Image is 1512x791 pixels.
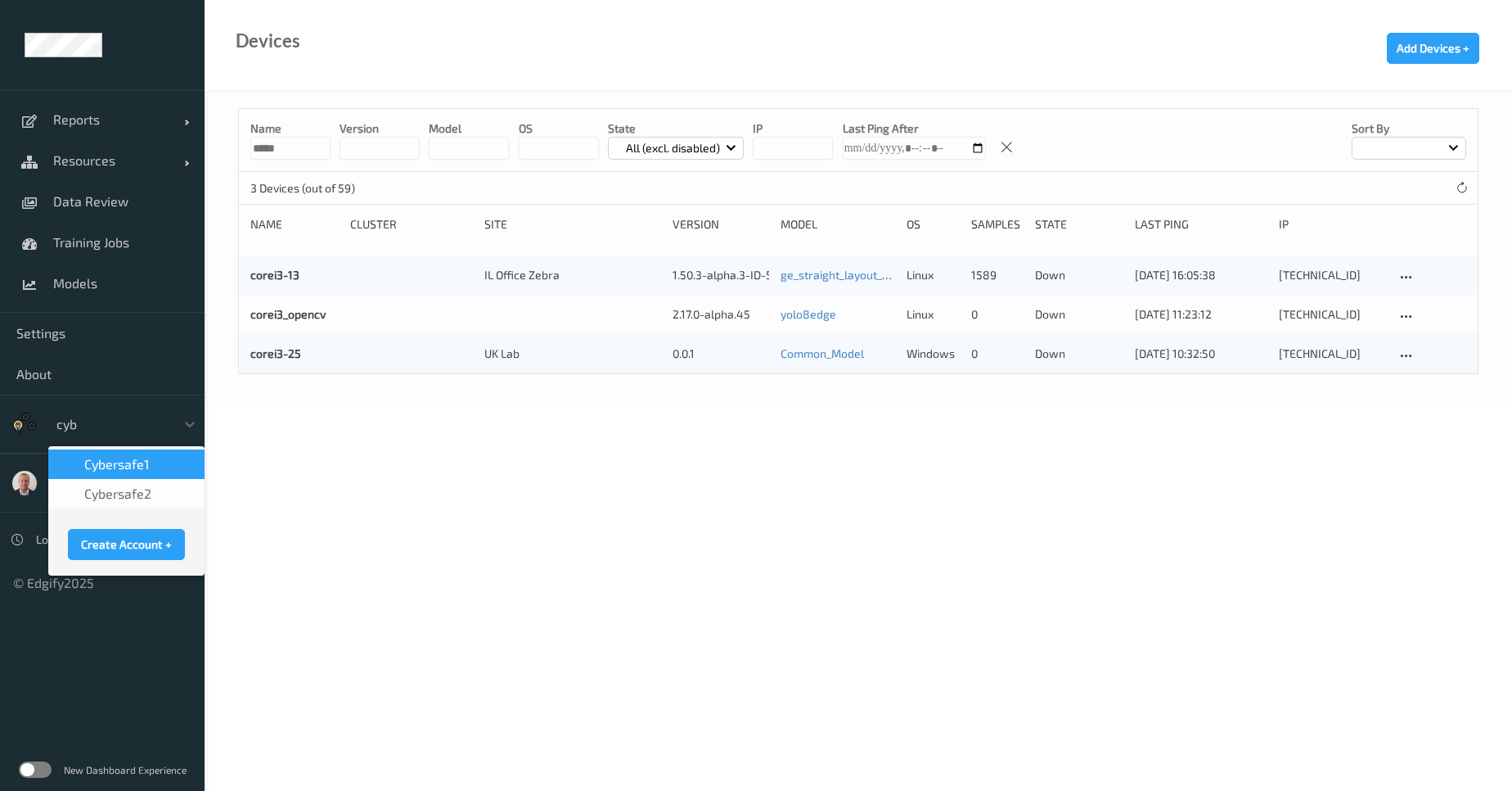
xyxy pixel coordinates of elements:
[350,216,474,233] div: Cluster
[971,306,1024,323] div: 0
[971,346,1024,362] div: 0
[673,216,769,233] div: version
[781,307,836,321] a: yolo8edge
[781,268,1015,282] a: ge_straight_layout_030_yolo8n_384_9_07_25
[673,306,769,323] div: 2.17.0-alpha.45
[1279,346,1384,362] div: [TECHNICAL_ID]
[1135,267,1267,283] div: [DATE] 16:05:38
[1035,216,1123,233] div: State
[1387,33,1479,64] button: Add Devices +
[907,216,960,233] div: OS
[620,140,726,156] p: All (excl. disabled)
[1352,120,1466,137] p: Sort by
[484,346,660,362] div: UK Lab
[250,216,339,233] div: Name
[484,267,660,283] div: IL Office Zebra
[250,180,373,197] p: 3 Devices (out of 59)
[1035,306,1123,323] p: down
[250,268,299,282] a: corei3-13
[519,120,599,137] p: OS
[1279,267,1384,283] div: [TECHNICAL_ID]
[1035,346,1123,362] p: down
[753,120,833,137] p: IP
[907,346,960,362] p: windows
[907,267,960,283] p: linux
[1279,216,1384,233] div: ip
[907,306,960,323] p: linux
[1135,346,1267,362] div: [DATE] 10:32:50
[340,120,420,137] p: version
[250,346,301,360] a: corei3-25
[971,267,1024,283] div: 1589
[608,120,745,137] p: State
[250,307,326,321] a: corei3_opencv
[1035,267,1123,283] p: down
[673,346,769,362] div: 0.0.1
[236,33,300,49] div: Devices
[781,346,864,360] a: Common_Model
[250,120,331,137] p: Name
[1135,216,1267,233] div: Last Ping
[673,267,769,283] div: 1.50.3-alpha.3-ID-5480
[971,216,1024,233] div: Samples
[781,216,895,233] div: Model
[1135,306,1267,323] div: [DATE] 11:23:12
[1279,306,1384,323] div: [TECHNICAL_ID]
[843,120,986,137] p: Last Ping After
[484,216,660,233] div: Site
[429,120,509,137] p: model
